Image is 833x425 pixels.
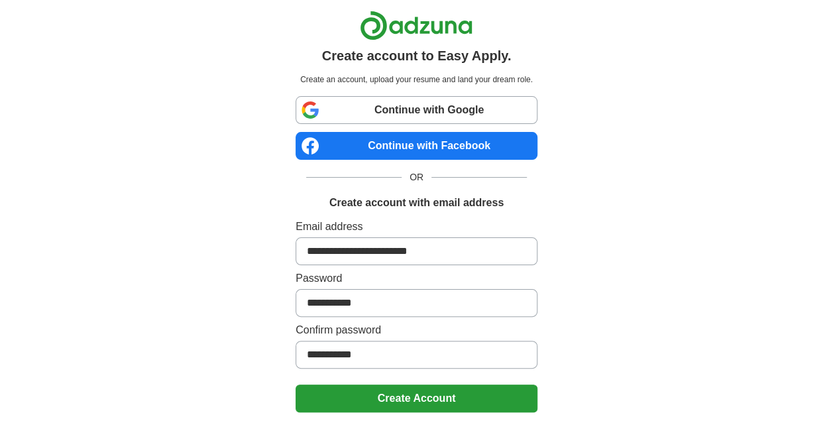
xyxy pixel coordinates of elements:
label: Confirm password [296,322,537,338]
label: Email address [296,219,537,235]
img: Adzuna logo [360,11,472,40]
a: Continue with Google [296,96,537,124]
h1: Create account with email address [329,195,504,211]
h1: Create account to Easy Apply. [322,46,512,66]
button: Create Account [296,385,537,412]
label: Password [296,271,537,286]
p: Create an account, upload your resume and land your dream role. [298,74,535,86]
span: OR [402,170,431,184]
a: Continue with Facebook [296,132,537,160]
